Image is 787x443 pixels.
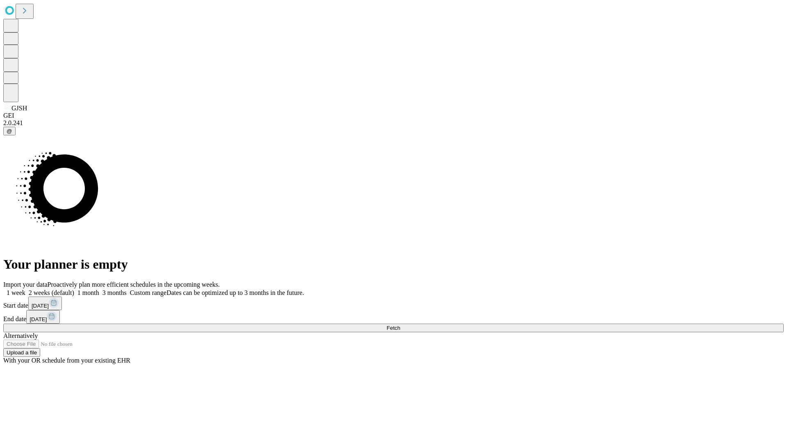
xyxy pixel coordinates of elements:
span: 3 months [102,289,127,296]
span: With your OR schedule from your existing EHR [3,357,130,364]
div: Start date [3,297,784,310]
span: 1 month [77,289,99,296]
button: Upload a file [3,348,40,357]
div: GEI [3,112,784,119]
span: Dates can be optimized up to 3 months in the future. [166,289,304,296]
div: End date [3,310,784,324]
span: 1 week [7,289,25,296]
button: @ [3,127,16,135]
span: 2 weeks (default) [29,289,74,296]
span: [DATE] [30,316,47,322]
span: [DATE] [32,303,49,309]
span: Custom range [130,289,166,296]
span: Import your data [3,281,48,288]
button: [DATE] [28,297,62,310]
div: 2.0.241 [3,119,784,127]
span: GJSH [11,105,27,112]
h1: Your planner is empty [3,257,784,272]
span: Fetch [387,325,400,331]
button: [DATE] [26,310,60,324]
span: Proactively plan more efficient schedules in the upcoming weeks. [48,281,220,288]
span: @ [7,128,12,134]
span: Alternatively [3,332,38,339]
button: Fetch [3,324,784,332]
